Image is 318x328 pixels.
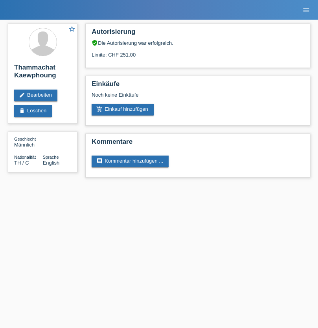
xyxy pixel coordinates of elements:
h2: Kommentare [92,138,304,150]
a: deleteLöschen [14,105,52,117]
h2: Thammachat Kaewphoung [14,64,71,83]
span: Thailand / C / 23.12.2021 [14,160,29,166]
div: Männlich [14,136,43,148]
span: English [43,160,60,166]
i: verified_user [92,40,98,46]
i: star_border [68,26,75,33]
span: Nationalität [14,155,36,159]
span: Sprache [43,155,59,159]
h2: Einkäufe [92,80,304,92]
i: comment [96,158,103,164]
i: delete [19,108,25,114]
a: editBearbeiten [14,90,57,101]
span: Geschlecht [14,137,36,141]
div: Limite: CHF 251.00 [92,46,304,58]
a: menu [298,7,314,12]
i: edit [19,92,25,98]
i: add_shopping_cart [96,106,103,112]
div: Noch keine Einkäufe [92,92,304,104]
a: commentKommentar hinzufügen ... [92,156,169,167]
h2: Autorisierung [92,28,304,40]
i: menu [302,6,310,14]
a: star_border [68,26,75,34]
a: add_shopping_cartEinkauf hinzufügen [92,104,154,115]
div: Die Autorisierung war erfolgreich. [92,40,304,46]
